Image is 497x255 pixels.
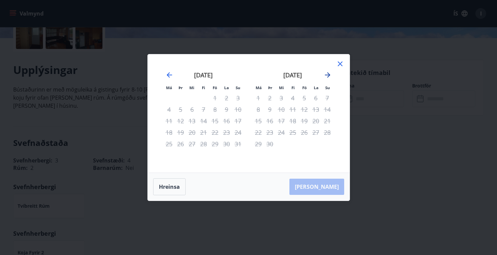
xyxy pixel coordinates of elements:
[198,104,209,115] td: Not available. fimmtudagur, 7. ágúst 2025
[299,104,310,115] td: Not available. föstudagur, 12. september 2025
[163,115,175,127] td: Not available. mánudagur, 11. ágúst 2025
[264,115,276,127] td: Not available. þriðjudagur, 16. september 2025
[276,92,287,104] td: Not available. miðvikudagur, 3. september 2025
[256,85,262,90] small: Má
[299,127,310,138] td: Not available. föstudagur, 26. september 2025
[175,138,186,150] td: Not available. þriðjudagur, 26. ágúst 2025
[287,127,299,138] td: Not available. fimmtudagur, 25. september 2025
[253,115,264,127] td: Not available. mánudagur, 15. september 2025
[221,127,232,138] td: Not available. laugardagur, 23. ágúst 2025
[302,85,307,90] small: Fö
[221,115,232,127] td: Not available. laugardagur, 16. ágúst 2025
[175,127,186,138] td: Not available. þriðjudagur, 19. ágúst 2025
[175,115,186,127] td: Not available. þriðjudagur, 12. ágúst 2025
[264,127,276,138] td: Not available. þriðjudagur, 23. september 2025
[268,85,272,90] small: Þr
[276,127,287,138] td: Not available. miðvikudagur, 24. september 2025
[299,92,310,104] td: Not available. föstudagur, 5. september 2025
[175,104,186,115] td: Not available. þriðjudagur, 5. ágúst 2025
[202,85,205,90] small: Fi
[194,71,213,79] strong: [DATE]
[166,85,172,90] small: Má
[276,115,287,127] td: Not available. miðvikudagur, 17. september 2025
[198,127,209,138] td: Not available. fimmtudagur, 21. ágúst 2025
[232,115,244,127] td: Not available. sunnudagur, 17. ágúst 2025
[322,92,333,104] td: Not available. sunnudagur, 7. september 2025
[209,138,221,150] td: Not available. föstudagur, 29. ágúst 2025
[322,115,333,127] td: Not available. sunnudagur, 21. september 2025
[165,71,173,79] div: Move backward to switch to the previous month.
[287,115,299,127] td: Not available. fimmtudagur, 18. september 2025
[221,104,232,115] td: Not available. laugardagur, 9. ágúst 2025
[232,127,244,138] td: Not available. sunnudagur, 24. ágúst 2025
[232,138,244,150] td: Not available. sunnudagur, 31. ágúst 2025
[232,92,244,104] td: Not available. sunnudagur, 3. ágúst 2025
[186,138,198,150] td: Not available. miðvikudagur, 27. ágúst 2025
[287,92,299,104] td: Not available. fimmtudagur, 4. september 2025
[186,115,198,127] td: Not available. miðvikudagur, 13. ágúst 2025
[156,62,341,164] div: Calendar
[299,115,310,127] td: Not available. föstudagur, 19. september 2025
[221,138,232,150] td: Not available. laugardagur, 30. ágúst 2025
[209,127,221,138] td: Not available. föstudagur, 22. ágúst 2025
[163,127,175,138] td: Not available. mánudagur, 18. ágúst 2025
[198,138,209,150] td: Not available. fimmtudagur, 28. ágúst 2025
[314,85,318,90] small: La
[224,85,229,90] small: La
[253,127,264,138] td: Not available. mánudagur, 22. september 2025
[291,85,295,90] small: Fi
[153,178,186,195] button: Hreinsa
[264,92,276,104] td: Not available. þriðjudagur, 2. september 2025
[310,115,322,127] td: Not available. laugardagur, 20. september 2025
[163,138,175,150] td: Not available. mánudagur, 25. ágúst 2025
[276,104,287,115] td: Not available. miðvikudagur, 10. september 2025
[253,138,264,150] td: Not available. mánudagur, 29. september 2025
[186,127,198,138] td: Not available. miðvikudagur, 20. ágúst 2025
[322,104,333,115] td: Not available. sunnudagur, 14. september 2025
[198,115,209,127] td: Not available. fimmtudagur, 14. ágúst 2025
[310,127,322,138] td: Not available. laugardagur, 27. september 2025
[322,127,333,138] td: Not available. sunnudagur, 28. september 2025
[324,71,332,79] div: Move forward to switch to the next month.
[283,71,302,79] strong: [DATE]
[264,138,276,150] td: Not available. þriðjudagur, 30. september 2025
[325,85,330,90] small: Su
[186,104,198,115] td: Not available. miðvikudagur, 6. ágúst 2025
[232,104,244,115] td: Not available. sunnudagur, 10. ágúst 2025
[209,115,221,127] td: Not available. föstudagur, 15. ágúst 2025
[221,92,232,104] td: Not available. laugardagur, 2. ágúst 2025
[209,104,221,115] td: Not available. föstudagur, 8. ágúst 2025
[189,85,194,90] small: Mi
[213,85,217,90] small: Fö
[310,104,322,115] td: Not available. laugardagur, 13. september 2025
[236,85,240,90] small: Su
[179,85,183,90] small: Þr
[279,85,284,90] small: Mi
[310,92,322,104] td: Not available. laugardagur, 6. september 2025
[264,104,276,115] td: Not available. þriðjudagur, 9. september 2025
[287,104,299,115] td: Not available. fimmtudagur, 11. september 2025
[209,92,221,104] td: Not available. föstudagur, 1. ágúst 2025
[253,92,264,104] td: Not available. mánudagur, 1. september 2025
[253,104,264,115] td: Not available. mánudagur, 8. september 2025
[163,104,175,115] td: Not available. mánudagur, 4. ágúst 2025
